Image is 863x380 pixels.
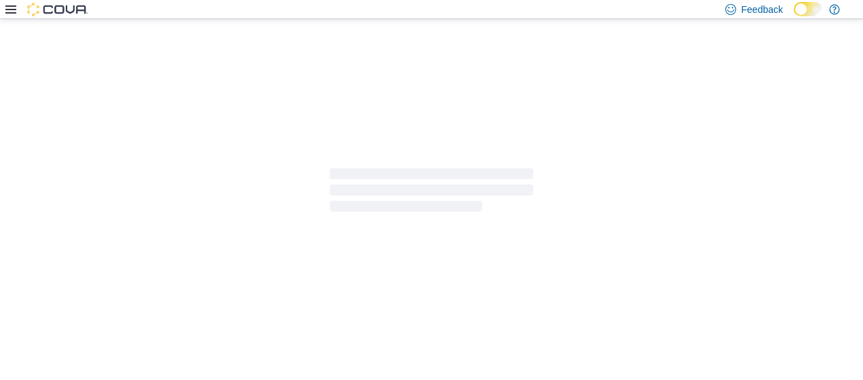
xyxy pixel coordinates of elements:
span: Dark Mode [794,16,794,17]
input: Dark Mode [794,2,822,16]
img: Cova [27,3,88,16]
span: Feedback [742,3,783,16]
span: Loading [330,171,533,214]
